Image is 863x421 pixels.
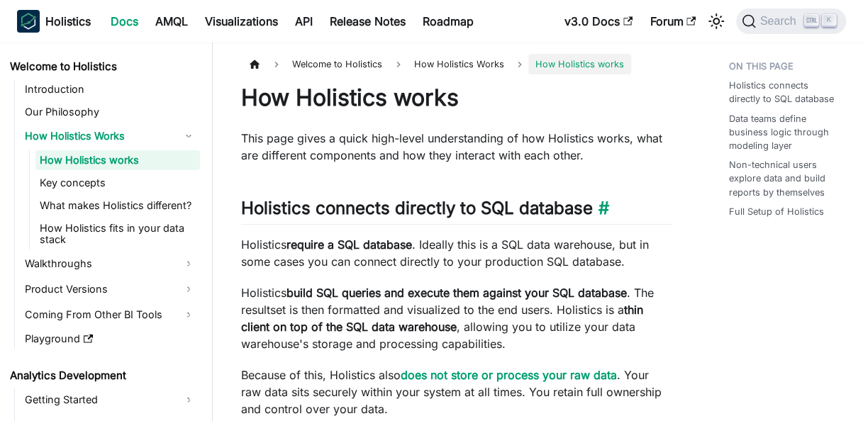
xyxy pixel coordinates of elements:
[756,15,805,28] span: Search
[241,54,268,74] a: Home page
[35,196,200,215] a: What makes Holistics different?
[35,173,200,193] a: Key concepts
[17,10,91,33] a: HolisticsHolistics
[196,10,286,33] a: Visualizations
[45,13,91,30] b: Holistics
[241,84,672,112] h1: How Holistics works
[21,278,200,301] a: Product Versions
[21,303,200,326] a: Coming From Other BI Tools
[21,102,200,122] a: Our Philosophy
[6,366,200,386] a: Analytics Development
[241,284,672,352] p: Holistics . The resultset is then formatted and visualized to the end users. Holistics is a , all...
[286,10,321,33] a: API
[593,198,609,218] a: Direct link to Holistics connects directly to SQL database
[241,130,672,164] p: This page gives a quick high-level understanding of how Holistics works, what are different compo...
[729,112,840,153] a: Data teams define business logic through modeling layer
[241,54,672,74] nav: Breadcrumbs
[556,10,641,33] a: v3.0 Docs
[321,10,414,33] a: Release Notes
[21,388,200,411] a: Getting Started
[241,198,672,225] h2: Holistics connects directly to SQL database
[21,79,200,99] a: Introduction
[641,10,704,33] a: Forum
[736,9,846,34] button: Search (Ctrl+K)
[21,125,200,147] a: How Holistics Works
[147,10,196,33] a: AMQL
[286,286,627,300] strong: build SQL queries and execute them against your SQL database
[285,54,389,74] span: Welcome to Holistics
[729,158,840,199] a: Non-technical users explore data and build reports by themselves
[407,54,511,74] span: How Holistics Works
[241,366,672,417] p: Because of this, Holistics also . Your raw data sits securely within your system at all times. Yo...
[21,252,200,275] a: Walkthroughs
[286,237,412,252] strong: require a SQL database
[822,14,836,27] kbd: K
[21,329,200,349] a: Playground
[17,10,40,33] img: Holistics
[6,57,200,77] a: Welcome to Holistics
[241,236,672,270] p: Holistics . Ideally this is a SQL data warehouse, but in some cases you can connect directly to y...
[729,205,824,218] a: Full Setup of Holistics
[414,10,482,33] a: Roadmap
[401,368,617,382] a: does not store or process your raw data
[729,79,840,106] a: Holistics connects directly to SQL database
[35,218,200,249] a: How Holistics fits in your data stack
[528,54,631,74] span: How Holistics works
[102,10,147,33] a: Docs
[705,10,728,33] button: Switch between dark and light mode (currently light mode)
[35,150,200,170] a: How Holistics works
